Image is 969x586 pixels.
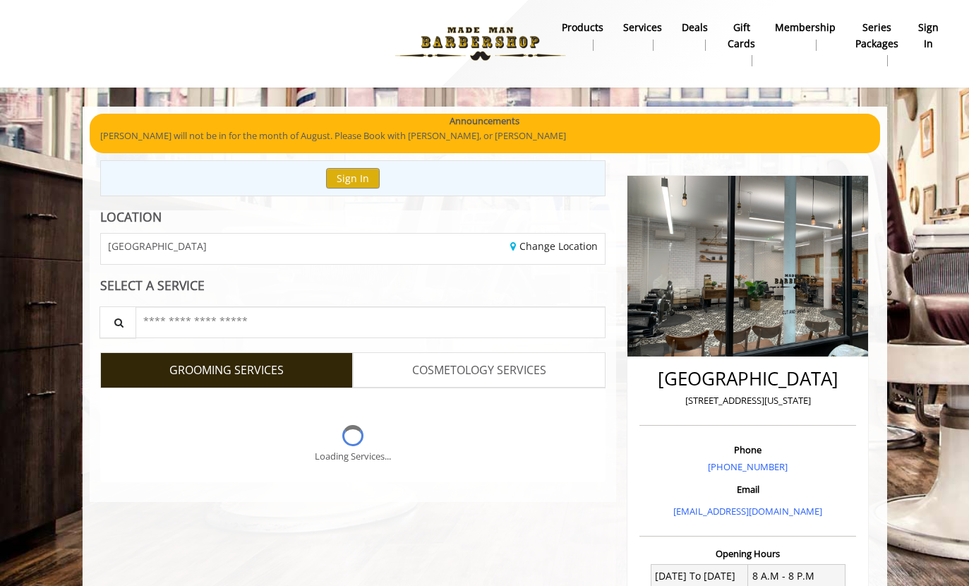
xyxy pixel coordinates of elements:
[169,361,284,380] span: GROOMING SERVICES
[728,20,755,52] b: gift cards
[100,208,162,225] b: LOCATION
[765,18,845,54] a: MembershipMembership
[326,168,380,189] button: Sign In
[412,361,546,380] span: COSMETOLOGY SERVICES
[855,20,898,52] b: Series packages
[100,388,606,482] div: Grooming services
[672,18,718,54] a: DealsDeals
[643,393,853,408] p: [STREET_ADDRESS][US_STATE]
[845,18,908,70] a: Series packagesSeries packages
[450,114,519,128] b: Announcements
[562,20,603,35] b: products
[708,460,788,473] a: [PHONE_NUMBER]
[552,18,613,54] a: Productsproducts
[718,18,765,70] a: Gift cardsgift cards
[315,449,391,464] div: Loading Services...
[643,484,853,494] h3: Email
[673,505,822,518] a: [EMAIL_ADDRESS][DOMAIN_NAME]
[100,279,606,292] div: SELECT A SERVICE
[643,445,853,455] h3: Phone
[100,128,869,143] p: [PERSON_NAME] will not be in for the month of August. Please Book with [PERSON_NAME], or [PERSON_...
[775,20,836,35] b: Membership
[100,306,136,338] button: Service Search
[108,241,207,251] span: [GEOGRAPHIC_DATA]
[908,18,949,54] a: sign insign in
[510,239,598,253] a: Change Location
[918,20,939,52] b: sign in
[643,369,853,389] h2: [GEOGRAPHIC_DATA]
[383,5,577,83] img: Made Man Barbershop logo
[613,18,672,54] a: ServicesServices
[639,549,856,558] h3: Opening Hours
[682,20,708,35] b: Deals
[623,20,662,35] b: Services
